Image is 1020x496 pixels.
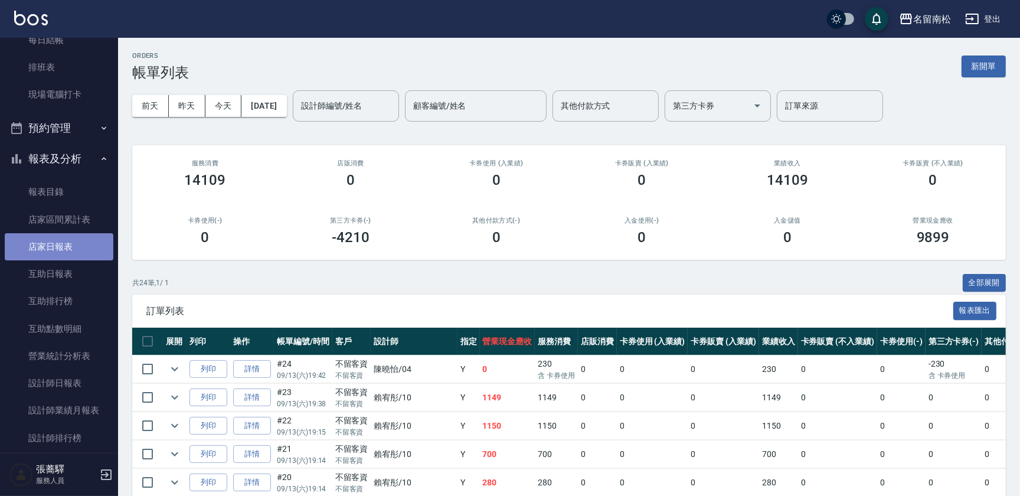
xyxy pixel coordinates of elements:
td: 700 [480,440,535,468]
button: expand row [166,474,184,491]
p: 含 卡券使用 [538,370,575,381]
td: 0 [617,384,688,412]
div: 不留客資 [335,443,368,455]
p: 不留客資 [335,484,368,494]
h2: 其他付款方式(-) [437,217,555,224]
th: 操作 [230,328,274,355]
td: 0 [578,412,617,440]
th: 列印 [187,328,230,355]
button: expand row [166,417,184,435]
h3: 帳單列表 [132,64,189,81]
button: 列印 [189,445,227,464]
th: 設計師 [371,328,457,355]
th: 卡券使用 (入業績) [617,328,688,355]
h3: -4210 [332,229,370,246]
th: 帳單編號/時間 [274,328,332,355]
button: 列印 [189,474,227,492]
td: 0 [480,355,535,383]
p: 含 卡券使用 [929,370,979,381]
a: 店販抽成明細 [5,452,113,479]
div: 不留客資 [335,358,368,370]
td: 1150 [480,412,535,440]
td: 0 [798,355,877,383]
td: 0 [926,440,982,468]
img: Person [9,463,33,487]
a: 排班表 [5,54,113,81]
h3: 0 [783,229,792,246]
h3: 14109 [767,172,808,188]
p: 09/13 (六) 19:15 [277,427,329,438]
td: 230 [759,355,798,383]
a: 互助日報表 [5,260,113,288]
p: 不留客資 [335,427,368,438]
h3: 0 [346,172,355,188]
a: 設計師業績月報表 [5,397,113,424]
td: 0 [798,440,877,468]
a: 每日結帳 [5,27,113,54]
h2: 業績收入 [729,159,846,167]
td: 0 [877,412,926,440]
button: 報表及分析 [5,143,113,174]
td: 1149 [759,384,798,412]
img: Logo [14,11,48,25]
a: 現場電腦打卡 [5,81,113,108]
a: 互助排行榜 [5,288,113,315]
button: 登出 [960,8,1006,30]
a: 詳情 [233,360,271,378]
button: 名留南松 [894,7,956,31]
h2: 第三方卡券(-) [292,217,410,224]
a: 設計師排行榜 [5,425,113,452]
td: Y [457,355,480,383]
h2: 卡券使用 (入業績) [437,159,555,167]
td: Y [457,440,480,468]
td: 0 [926,412,982,440]
p: 共 24 筆, 1 / 1 [132,278,169,288]
button: 預約管理 [5,113,113,143]
td: 0 [688,440,759,468]
p: 不留客資 [335,399,368,409]
td: 賴宥彤 /10 [371,384,457,412]
span: 訂單列表 [146,305,953,317]
div: 不留客資 [335,415,368,427]
h2: 店販消費 [292,159,410,167]
h2: 入金使用(-) [583,217,701,224]
td: 賴宥彤 /10 [371,440,457,468]
button: 前天 [132,95,169,117]
th: 卡券販賣 (入業績) [688,328,759,355]
a: 報表目錄 [5,178,113,205]
td: 0 [617,412,688,440]
td: 賴宥彤 /10 [371,412,457,440]
th: 店販消費 [578,328,617,355]
a: 營業統計分析表 [5,342,113,370]
td: 700 [535,440,578,468]
td: #22 [274,412,332,440]
td: 0 [877,355,926,383]
p: 09/13 (六) 19:14 [277,455,329,466]
td: 0 [617,440,688,468]
td: 0 [877,384,926,412]
td: 0 [798,412,877,440]
a: 店家區間累計表 [5,206,113,233]
th: 指定 [457,328,480,355]
td: 0 [578,440,617,468]
td: 1150 [759,412,798,440]
h2: 營業現金應收 [874,217,992,224]
a: 新開單 [962,60,1006,71]
th: 客戶 [332,328,371,355]
td: 0 [877,440,926,468]
td: 0 [798,384,877,412]
button: 新開單 [962,56,1006,77]
a: 詳情 [233,474,271,492]
td: 0 [688,355,759,383]
div: 不留客資 [335,471,368,484]
button: 列印 [189,360,227,378]
h3: 0 [201,229,209,246]
button: save [865,7,888,31]
button: 今天 [205,95,242,117]
td: Y [457,384,480,412]
h3: 9899 [917,229,950,246]
td: 230 [535,355,578,383]
th: 業績收入 [759,328,798,355]
a: 店家日報表 [5,233,113,260]
div: 不留客資 [335,386,368,399]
